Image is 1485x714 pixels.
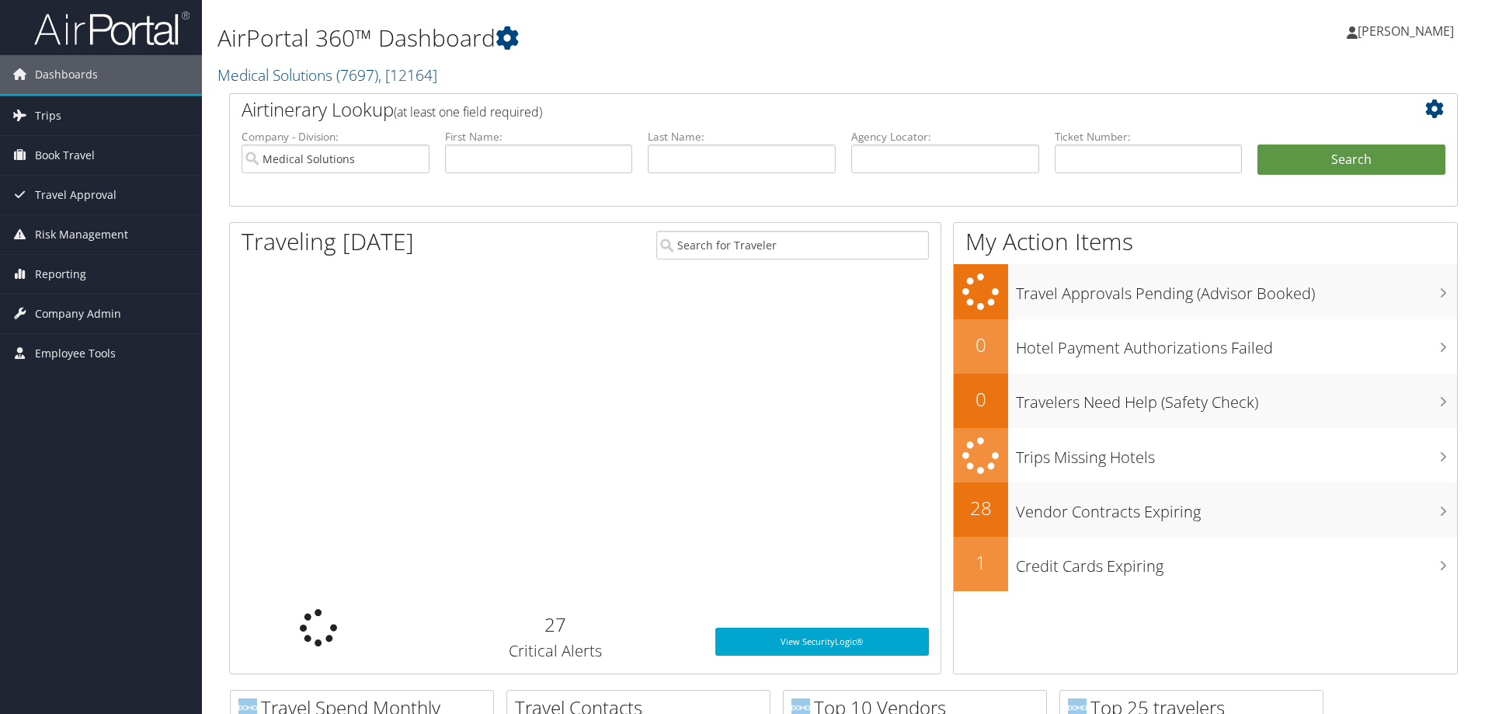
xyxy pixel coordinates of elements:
[1016,384,1457,413] h3: Travelers Need Help (Safety Check)
[954,332,1008,358] h2: 0
[445,129,633,145] label: First Name:
[217,64,437,85] a: Medical Solutions
[35,215,128,254] span: Risk Management
[954,374,1457,428] a: 0Travelers Need Help (Safety Check)
[34,10,190,47] img: airportal-logo.png
[35,334,116,373] span: Employee Tools
[1016,275,1457,305] h3: Travel Approvals Pending (Advisor Booked)
[954,225,1457,258] h1: My Action Items
[954,549,1008,576] h2: 1
[419,640,692,662] h3: Critical Alerts
[1358,23,1454,40] span: [PERSON_NAME]
[35,176,117,214] span: Travel Approval
[378,64,437,85] span: , [ 12164 ]
[35,255,86,294] span: Reporting
[954,482,1457,537] a: 28Vendor Contracts Expiring
[954,537,1457,591] a: 1Credit Cards Expiring
[242,225,414,258] h1: Traveling [DATE]
[1347,8,1469,54] a: [PERSON_NAME]
[954,386,1008,413] h2: 0
[394,103,542,120] span: (at least one field required)
[35,55,98,94] span: Dashboards
[242,96,1343,123] h2: Airtinerary Lookup
[954,319,1457,374] a: 0Hotel Payment Authorizations Failed
[419,611,692,638] h2: 27
[851,129,1039,145] label: Agency Locator:
[336,64,378,85] span: ( 7697 )
[1055,129,1243,145] label: Ticket Number:
[954,264,1457,319] a: Travel Approvals Pending (Advisor Booked)
[1016,329,1457,359] h3: Hotel Payment Authorizations Failed
[1016,493,1457,523] h3: Vendor Contracts Expiring
[35,96,61,135] span: Trips
[35,136,95,175] span: Book Travel
[242,129,430,145] label: Company - Division:
[715,628,929,656] a: View SecurityLogic®
[1016,439,1457,468] h3: Trips Missing Hotels
[954,428,1457,483] a: Trips Missing Hotels
[35,294,121,333] span: Company Admin
[1016,548,1457,577] h3: Credit Cards Expiring
[954,495,1008,521] h2: 28
[648,129,836,145] label: Last Name:
[1257,145,1445,176] button: Search
[656,231,929,259] input: Search for Traveler
[217,22,1052,54] h1: AirPortal 360™ Dashboard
